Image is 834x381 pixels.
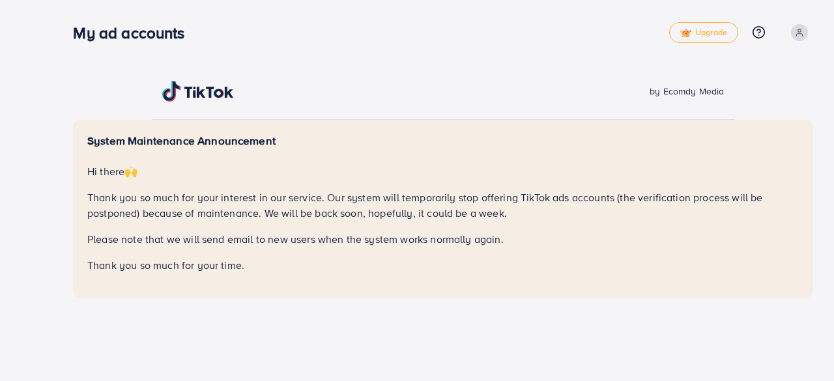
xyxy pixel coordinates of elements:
[87,163,799,179] p: Hi there
[650,85,724,98] span: by Ecomdy Media
[87,134,799,148] h5: System Maintenance Announcement
[669,22,738,43] a: tickUpgrade
[680,29,691,38] img: tick
[680,28,727,38] span: Upgrade
[87,231,799,247] p: Please note that we will send email to new users when the system works normally again.
[87,190,799,221] p: Thank you so much for your interest in our service. Our system will temporarily stop offering Tik...
[162,81,234,102] img: TikTok
[87,257,799,273] p: Thank you so much for your time.
[124,164,137,178] span: 🙌
[73,23,195,42] h3: My ad accounts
